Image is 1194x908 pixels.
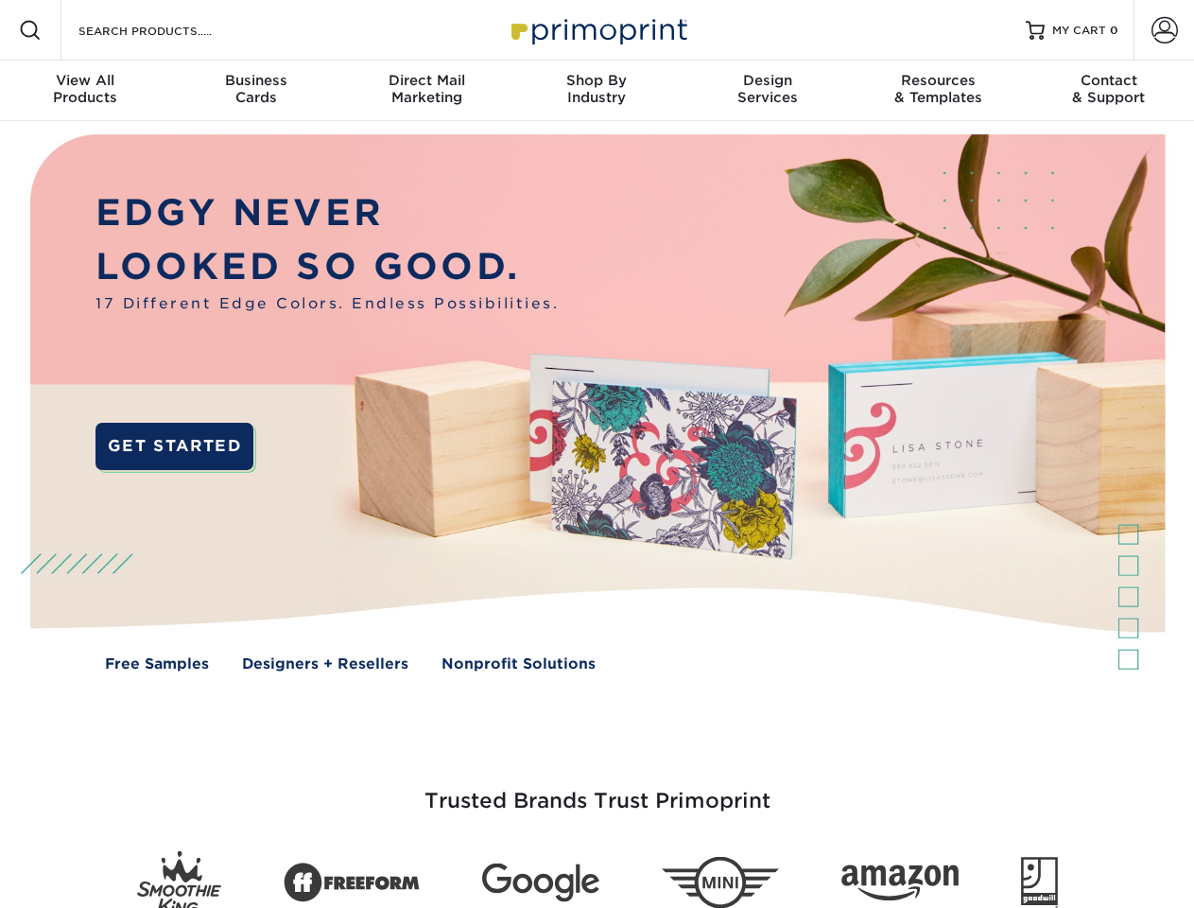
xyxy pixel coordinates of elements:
a: Nonprofit Solutions [441,654,596,675]
span: 17 Different Edge Colors. Endless Possibilities. [95,293,559,315]
img: Goodwill [1021,857,1058,908]
a: Free Samples [105,654,209,675]
a: BusinessCards [170,61,340,121]
span: Contact [1024,72,1194,89]
div: & Support [1024,72,1194,106]
div: Services [683,72,853,106]
a: Shop ByIndustry [511,61,682,121]
img: Google [482,864,599,902]
a: Designers + Resellers [242,654,408,675]
img: Amazon [841,865,959,901]
span: Direct Mail [341,72,511,89]
span: Shop By [511,72,682,89]
a: Direct MailMarketing [341,61,511,121]
span: 0 [1110,24,1118,37]
input: SEARCH PRODUCTS..... [77,19,261,42]
a: GET STARTED [95,423,253,470]
span: Business [170,72,340,89]
span: Resources [853,72,1023,89]
div: Marketing [341,72,511,106]
p: EDGY NEVER [95,186,559,240]
div: Cards [170,72,340,106]
h3: Trusted Brands Trust Primoprint [44,743,1151,836]
a: DesignServices [683,61,853,121]
div: & Templates [853,72,1023,106]
p: LOOKED SO GOOD. [95,240,559,294]
span: MY CART [1052,23,1106,39]
div: Industry [511,72,682,106]
span: Design [683,72,853,89]
a: Contact& Support [1024,61,1194,121]
a: Resources& Templates [853,61,1023,121]
img: Primoprint [503,9,692,50]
